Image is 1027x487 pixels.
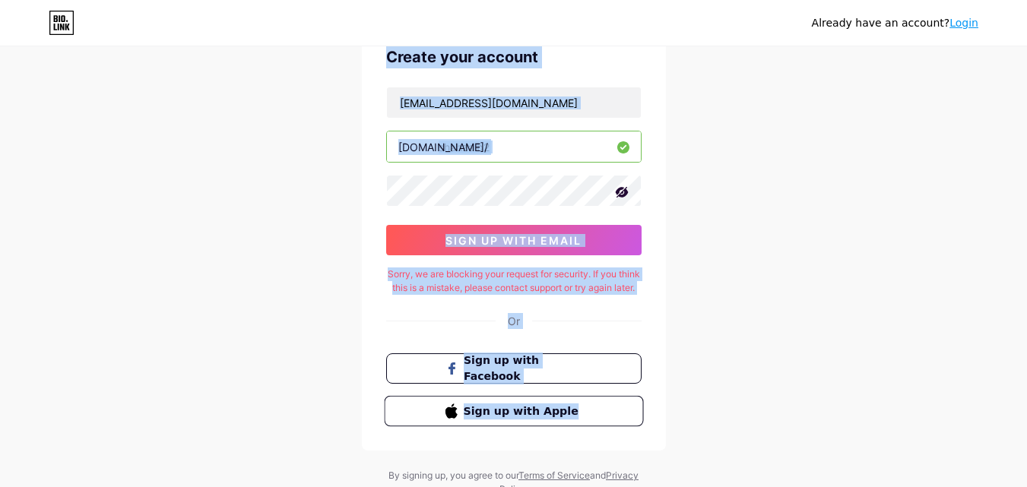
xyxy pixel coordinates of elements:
[518,470,590,481] a: Terms of Service
[386,396,642,426] a: Sign up with Apple
[463,403,582,419] span: Sign up with Apple
[387,131,641,162] input: username
[445,234,582,247] span: sign up with email
[386,225,642,255] button: sign up with email
[812,15,978,31] div: Already have an account?
[386,46,642,68] div: Create your account
[949,17,978,29] a: Login
[386,353,642,384] button: Sign up with Facebook
[384,396,643,427] button: Sign up with Apple
[387,87,641,118] input: Email
[386,267,642,295] div: Sorry, we are blocking your request for security. If you think this is a mistake, please contact ...
[508,313,520,329] div: Or
[398,139,488,155] div: [DOMAIN_NAME]/
[464,353,582,384] span: Sign up with Facebook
